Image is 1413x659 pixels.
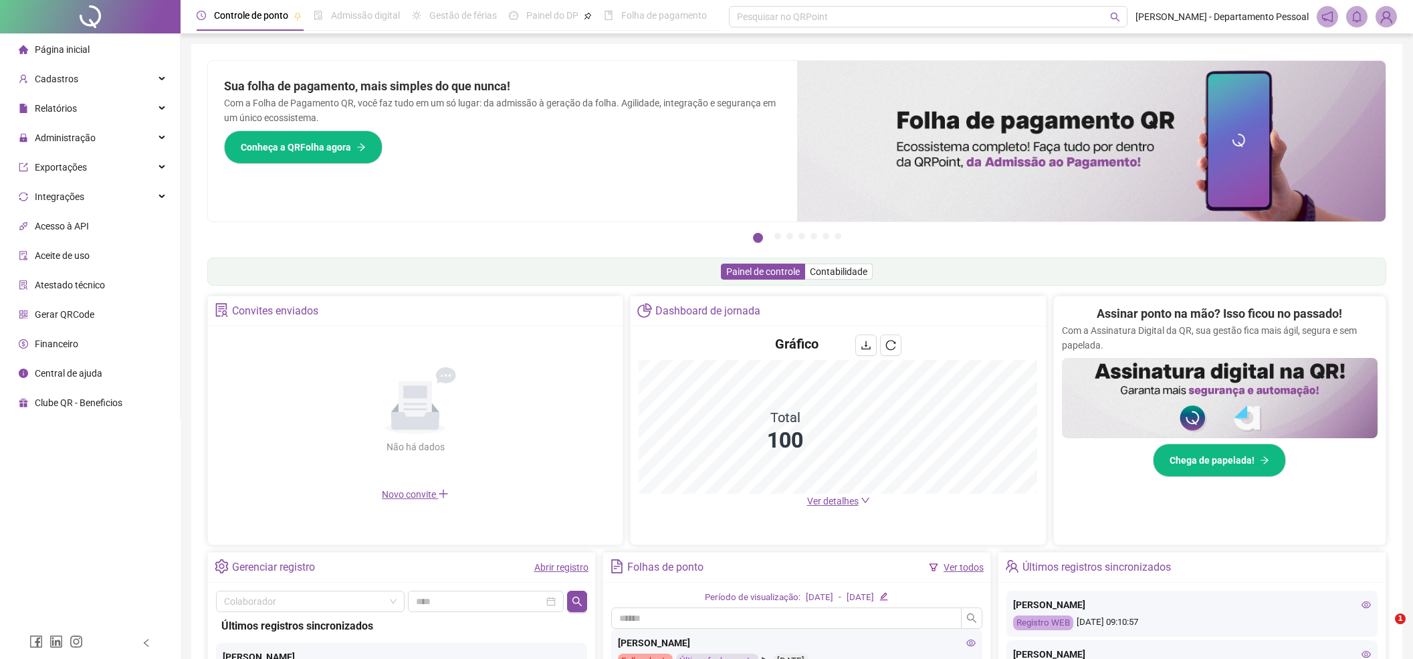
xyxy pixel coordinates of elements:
span: Gestão de férias [429,10,497,21]
span: arrow-right [356,143,366,152]
span: linkedin [49,635,63,648]
span: api [19,221,28,231]
h2: Assinar ponto na mão? Isso ficou no passado! [1097,304,1342,323]
span: setting [215,559,229,573]
div: [PERSON_NAME] [618,636,976,650]
span: book [604,11,613,20]
div: Não há dados [354,440,477,454]
span: Relatórios [35,103,77,114]
span: Integrações [35,191,84,202]
span: Chega de papelada! [1170,453,1255,468]
span: pie-chart [637,303,651,317]
span: reload [885,340,896,351]
span: pushpin [584,12,592,20]
span: plus [438,488,449,499]
span: dollar [19,339,28,349]
span: search [1110,12,1120,22]
span: Financeiro [35,339,78,349]
div: [DATE] 09:10:57 [1013,616,1371,631]
span: Controle de ponto [214,10,288,21]
span: Exportações [35,162,87,173]
a: Ver detalhes down [807,496,870,506]
span: sync [19,192,28,201]
span: info-circle [19,369,28,378]
span: export [19,163,28,172]
span: Cadastros [35,74,78,84]
span: Acesso à API [35,221,89,231]
span: search [572,596,582,607]
a: Ver todos [944,562,984,573]
a: Abrir registro [534,562,588,573]
button: 3 [786,233,793,240]
button: 7 [835,233,841,240]
span: Atestado técnico [35,280,105,290]
span: file-done [314,11,323,20]
span: filter [929,563,938,572]
div: [DATE] [847,591,874,605]
span: file [19,104,28,113]
span: search [966,613,977,624]
span: qrcode [19,310,28,319]
span: audit [19,251,28,260]
span: eye [966,638,976,648]
span: Conheça a QRFolha agora [241,140,351,155]
span: [PERSON_NAME] - Departamento Pessoal [1135,9,1309,24]
span: down [861,496,870,505]
span: eye [1362,600,1371,609]
span: Administração [35,132,96,143]
span: solution [215,303,229,317]
span: Clube QR - Beneficios [35,397,122,408]
span: pushpin [294,12,302,20]
span: 1 [1395,614,1406,624]
span: solution [19,280,28,290]
div: Dashboard de jornada [655,300,760,322]
div: Registro WEB [1013,616,1073,631]
button: Chega de papelada! [1153,444,1286,477]
iframe: Intercom live chat [1368,614,1400,646]
span: download [861,340,871,351]
div: [DATE] [806,591,833,605]
button: 1 [753,233,763,243]
div: Período de visualização: [705,591,800,605]
span: Admissão digital [331,10,400,21]
span: lock [19,133,28,143]
button: 5 [810,233,817,240]
span: clock-circle [197,11,206,20]
span: Painel do DP [526,10,578,21]
span: Folha de pagamento [621,10,707,21]
div: Folhas de ponto [627,556,703,579]
span: facebook [29,635,43,648]
div: - [839,591,841,605]
span: user-add [19,74,28,84]
img: banner%2F8d14a306-6205-4263-8e5b-06e9a85ad873.png [797,61,1386,221]
div: Últimos registros sincronizados [1022,556,1171,579]
h4: Gráfico [775,335,819,353]
span: Página inicial [35,44,90,55]
h2: Sua folha de pagamento, mais simples do que nunca! [224,77,781,96]
span: notification [1321,11,1333,23]
div: Convites enviados [232,300,318,322]
span: instagram [70,635,83,648]
button: 6 [823,233,829,240]
div: Gerenciar registro [232,556,315,579]
img: 35656 [1376,7,1396,27]
span: Contabilidade [810,266,867,277]
button: 4 [798,233,805,240]
span: Central de ajuda [35,368,102,379]
span: Gerar QRCode [35,309,94,320]
span: gift [19,398,28,407]
img: banner%2F02c71560-61a6-44d4-94b9-c8ab97240462.png [1062,358,1378,438]
span: arrow-right [1260,456,1269,465]
span: home [19,45,28,54]
span: Novo convite [382,489,449,500]
span: eye [1362,650,1371,659]
button: 2 [774,233,781,240]
span: edit [879,592,888,601]
span: Painel de controle [726,266,800,277]
span: team [1005,559,1019,573]
button: Conheça a QRFolha agora [224,130,383,164]
span: Aceite de uso [35,250,90,261]
p: Com a Assinatura Digital da QR, sua gestão fica mais ágil, segura e sem papelada. [1062,323,1378,353]
span: sun [412,11,421,20]
div: Últimos registros sincronizados [221,618,582,634]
